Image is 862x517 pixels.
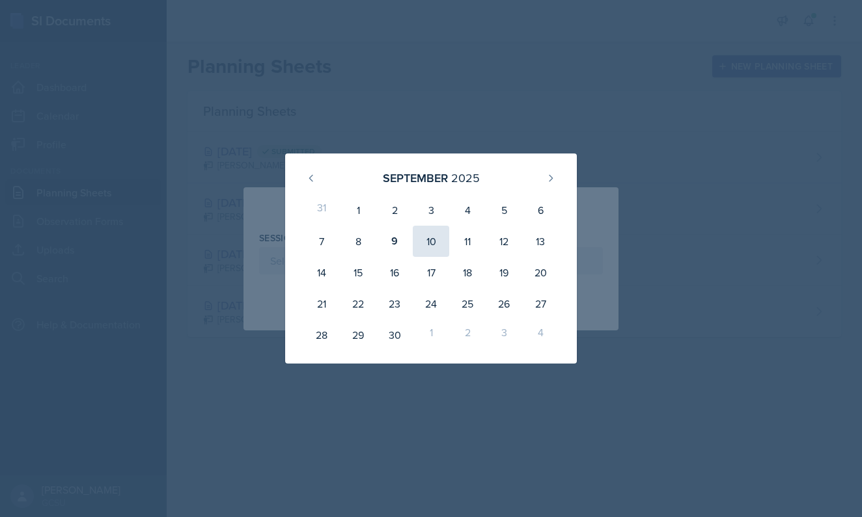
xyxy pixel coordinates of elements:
[451,169,480,187] div: 2025
[413,194,449,226] div: 3
[486,319,522,351] div: 3
[413,288,449,319] div: 24
[413,257,449,288] div: 17
[486,226,522,257] div: 12
[449,257,486,288] div: 18
[303,194,340,226] div: 31
[413,319,449,351] div: 1
[303,319,340,351] div: 28
[303,257,340,288] div: 14
[522,257,559,288] div: 20
[449,226,486,257] div: 11
[340,194,376,226] div: 1
[376,288,413,319] div: 23
[376,257,413,288] div: 16
[376,226,413,257] div: 9
[449,319,486,351] div: 2
[340,319,376,351] div: 29
[486,194,522,226] div: 5
[303,226,340,257] div: 7
[376,194,413,226] div: 2
[449,194,486,226] div: 4
[303,288,340,319] div: 21
[522,194,559,226] div: 6
[383,169,448,187] div: September
[340,226,376,257] div: 8
[522,319,559,351] div: 4
[522,226,559,257] div: 13
[340,257,376,288] div: 15
[486,257,522,288] div: 19
[522,288,559,319] div: 27
[340,288,376,319] div: 22
[413,226,449,257] div: 10
[449,288,486,319] div: 25
[376,319,413,351] div: 30
[486,288,522,319] div: 26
